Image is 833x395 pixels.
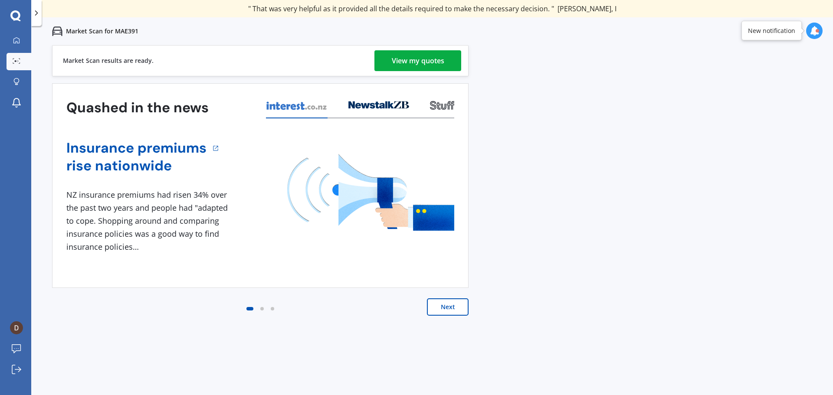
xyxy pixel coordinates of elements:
a: Insurance premiums [66,139,207,157]
h3: Quashed in the news [66,99,209,117]
a: View my quotes [374,50,461,71]
div: Market Scan results are ready. [63,46,154,76]
img: ACg8ocIhCP4RNc5e-yycZzE8W87ImdNB591imd7HGHkq3mQD7doLpO8=s96-c [10,321,23,334]
img: media image [287,154,454,231]
div: NZ insurance premiums had risen 34% over the past two years and people had "adapted to cope. Shop... [66,189,231,253]
p: Market Scan for MAE391 [66,27,138,36]
div: New notification [748,26,795,35]
div: View my quotes [392,50,444,71]
img: car.f15378c7a67c060ca3f3.svg [52,26,62,36]
a: rise nationwide [66,157,207,175]
button: Next [427,298,469,316]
